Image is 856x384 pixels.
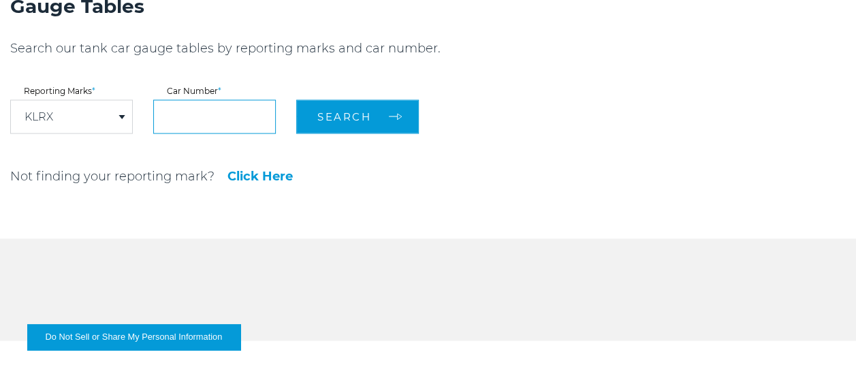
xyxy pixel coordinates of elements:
[25,111,53,122] a: KLRX
[27,324,240,350] button: Do Not Sell or Share My Personal Information
[227,170,293,182] a: Click Here
[296,99,419,133] button: Search arrow arrow
[10,167,215,184] p: Not finding your reporting mark?
[10,86,133,95] label: Reporting Marks
[153,86,276,95] label: Car Number
[317,110,371,123] span: Search
[10,39,633,56] p: Search our tank car gauge tables by reporting marks and car number.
